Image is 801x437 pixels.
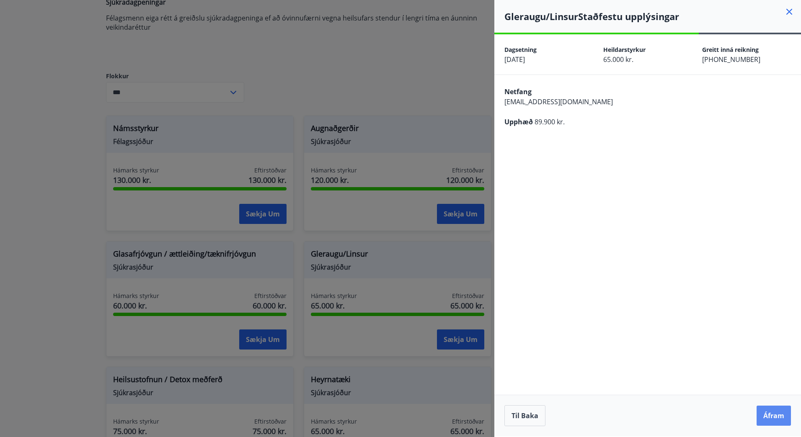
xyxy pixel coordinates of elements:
span: Greitt inná reikning [702,46,759,54]
h4: Gleraugu/Linsur Staðfestu upplýsingar [504,10,801,23]
span: Netfang [504,87,532,96]
span: Upphæð [504,117,533,126]
span: [EMAIL_ADDRESS][DOMAIN_NAME] [504,97,613,106]
span: Heildarstyrkur [603,46,646,54]
button: Til baka [504,405,545,426]
span: Dagsetning [504,46,537,54]
button: Áfram [757,406,791,426]
span: 65.000 kr. [603,55,633,64]
span: [PHONE_NUMBER] [702,55,760,64]
span: 89.900 kr. [535,117,565,126]
span: [DATE] [504,55,525,64]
